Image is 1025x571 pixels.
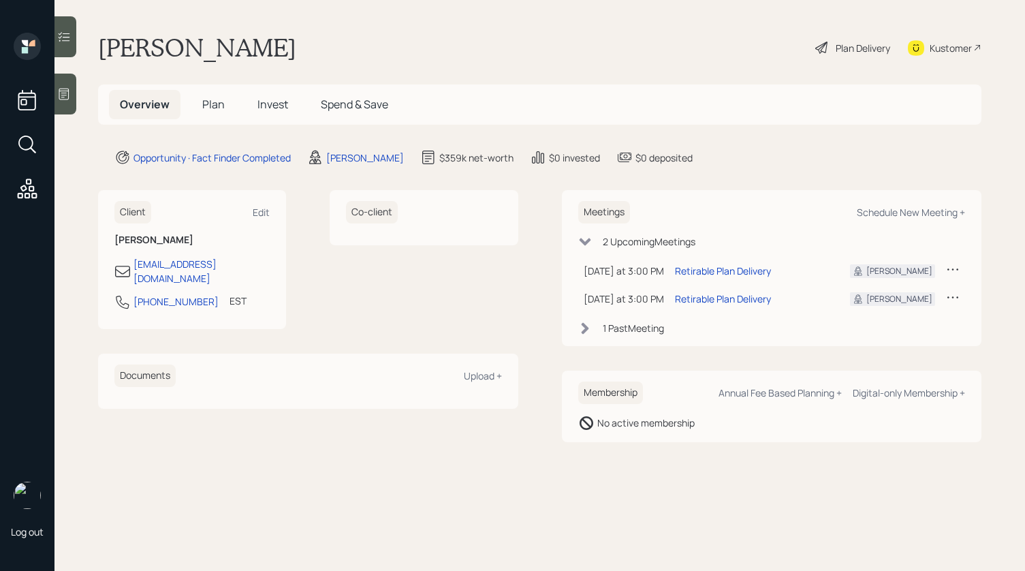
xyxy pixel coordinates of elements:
[321,97,388,112] span: Spend & Save
[603,234,695,249] div: 2 Upcoming Meeting s
[578,382,643,404] h6: Membership
[133,151,291,165] div: Opportunity · Fact Finder Completed
[866,265,932,277] div: [PERSON_NAME]
[439,151,514,165] div: $359k net-worth
[853,386,965,399] div: Digital-only Membership +
[346,201,398,223] h6: Co-client
[120,97,170,112] span: Overview
[635,151,693,165] div: $0 deposited
[719,386,842,399] div: Annual Fee Based Planning +
[464,369,502,382] div: Upload +
[578,201,630,223] h6: Meetings
[257,97,288,112] span: Invest
[597,416,695,430] div: No active membership
[930,41,972,55] div: Kustomer
[133,294,219,309] div: [PHONE_NUMBER]
[603,321,664,335] div: 1 Past Meeting
[11,525,44,538] div: Log out
[114,365,176,387] h6: Documents
[253,206,270,219] div: Edit
[675,264,771,278] div: Retirable Plan Delivery
[133,257,270,285] div: [EMAIL_ADDRESS][DOMAIN_NAME]
[114,234,270,246] h6: [PERSON_NAME]
[584,292,664,306] div: [DATE] at 3:00 PM
[866,293,932,305] div: [PERSON_NAME]
[326,151,404,165] div: [PERSON_NAME]
[675,292,771,306] div: Retirable Plan Delivery
[857,206,965,219] div: Schedule New Meeting +
[230,294,247,308] div: EST
[836,41,890,55] div: Plan Delivery
[549,151,600,165] div: $0 invested
[202,97,225,112] span: Plan
[14,482,41,509] img: aleksandra-headshot.png
[114,201,151,223] h6: Client
[98,33,296,63] h1: [PERSON_NAME]
[584,264,664,278] div: [DATE] at 3:00 PM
